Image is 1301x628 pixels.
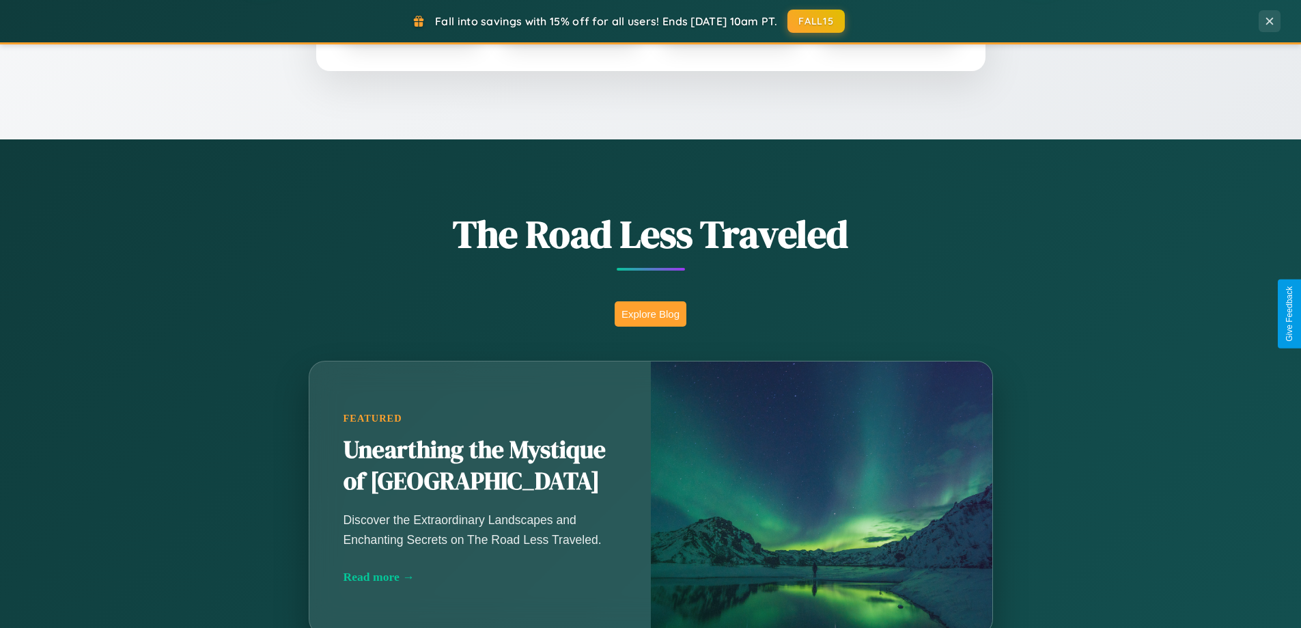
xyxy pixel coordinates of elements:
span: Fall into savings with 15% off for all users! Ends [DATE] 10am PT. [435,14,777,28]
button: Explore Blog [615,301,686,327]
div: Featured [344,413,617,424]
h2: Unearthing the Mystique of [GEOGRAPHIC_DATA] [344,435,617,497]
div: Give Feedback [1285,286,1294,342]
p: Discover the Extraordinary Landscapes and Enchanting Secrets on The Road Less Traveled. [344,510,617,549]
button: FALL15 [787,10,845,33]
div: Read more → [344,570,617,584]
h1: The Road Less Traveled [241,208,1061,260]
